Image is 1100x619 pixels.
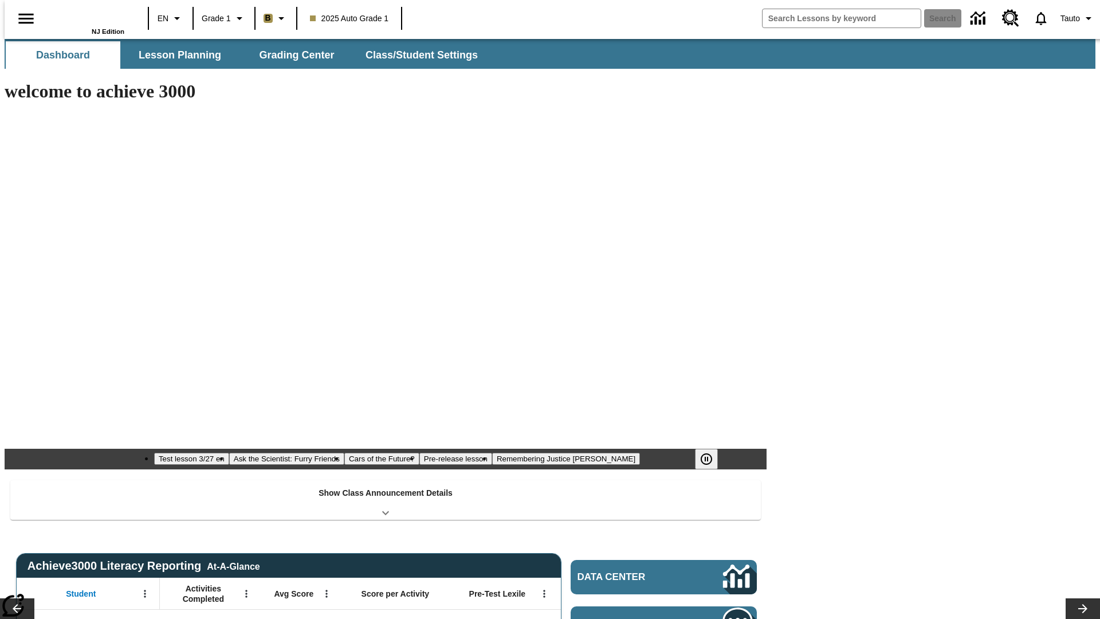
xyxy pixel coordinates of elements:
[239,41,354,69] button: Grading Center
[66,589,96,599] span: Student
[139,49,221,62] span: Lesson Planning
[9,2,43,36] button: Open side menu
[197,8,251,29] button: Grade: Grade 1, Select a grade
[577,571,685,583] span: Data Center
[166,583,241,604] span: Activities Completed
[10,480,761,520] div: Show Class Announcement Details
[136,585,154,602] button: Open Menu
[995,3,1026,34] a: Resource Center, Will open in new tab
[318,585,335,602] button: Open Menu
[274,589,313,599] span: Avg Score
[27,559,260,573] span: Achieve3000 Literacy Reporting
[5,81,767,102] h1: welcome to achieve 3000
[92,28,124,35] span: NJ Edition
[763,9,921,28] input: search field
[356,41,487,69] button: Class/Student Settings
[207,559,260,572] div: At-A-Glance
[5,39,1095,69] div: SubNavbar
[536,585,553,602] button: Open Menu
[1056,8,1100,29] button: Profile/Settings
[695,449,729,469] div: Pause
[259,8,293,29] button: Boost Class color is light brown. Change class color
[238,585,255,602] button: Open Menu
[5,41,488,69] div: SubNavbar
[152,8,189,29] button: Language: EN, Select a language
[319,487,453,499] p: Show Class Announcement Details
[265,11,271,25] span: B
[259,49,334,62] span: Grading Center
[36,49,90,62] span: Dashboard
[154,453,229,465] button: Slide 1 Test lesson 3/27 en
[1066,598,1100,619] button: Lesson carousel, Next
[366,49,478,62] span: Class/Student Settings
[50,4,124,35] div: Home
[310,13,389,25] span: 2025 Auto Grade 1
[50,5,124,28] a: Home
[964,3,995,34] a: Data Center
[123,41,237,69] button: Lesson Planning
[1060,13,1080,25] span: Tauto
[1026,3,1056,33] a: Notifications
[571,560,757,594] a: Data Center
[202,13,231,25] span: Grade 1
[695,449,718,469] button: Pause
[469,589,526,599] span: Pre-Test Lexile
[419,453,492,465] button: Slide 4 Pre-release lesson
[492,453,640,465] button: Slide 5 Remembering Justice O'Connor
[344,453,419,465] button: Slide 3 Cars of the Future?
[229,453,344,465] button: Slide 2 Ask the Scientist: Furry Friends
[362,589,430,599] span: Score per Activity
[6,41,120,69] button: Dashboard
[158,13,168,25] span: EN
